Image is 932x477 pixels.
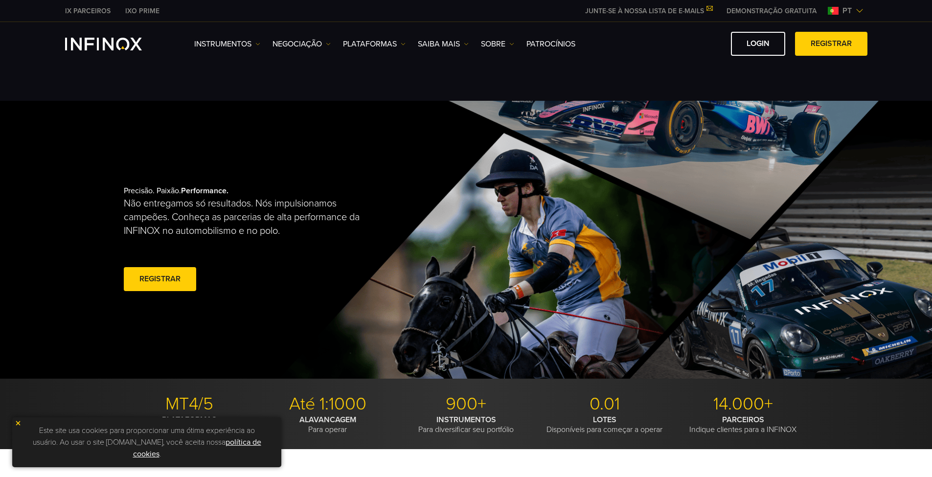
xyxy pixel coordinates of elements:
p: 0.01 [539,393,670,415]
p: Para diversificar seu portfólio [401,415,532,434]
a: Instrumentos [194,38,260,50]
a: INFINOX [58,6,118,16]
p: Este site usa cookies para proporcionar uma ótima experiência ao usuário. Ao usar o site [DOMAIN_... [17,422,276,462]
a: Registrar [124,267,196,291]
p: Até 1:1000 [262,393,393,415]
p: 14.000+ [678,393,809,415]
span: pt [839,5,856,17]
strong: ALAVANCAGEM [299,415,356,425]
p: Indique clientes para a INFINOX [678,415,809,434]
a: Login [731,32,785,56]
a: INFINOX [118,6,167,16]
a: Patrocínios [526,38,575,50]
strong: PLATAFORMAS [162,415,217,425]
a: INFINOX Logo [65,38,165,50]
p: Para operar [262,415,393,434]
a: SOBRE [481,38,514,50]
a: PLATAFORMAS [343,38,406,50]
p: MT4/5 [124,393,255,415]
img: yellow close icon [15,420,22,427]
div: Precisão. Paixão. [124,170,432,309]
p: Disponíveis para começar a operar [539,415,670,434]
a: Saiba mais [418,38,469,50]
a: JUNTE-SE À NOSSA LISTA DE E-MAILS [578,7,719,15]
a: INFINOX MENU [719,6,824,16]
strong: INSTRUMENTOS [436,415,496,425]
p: Com ferramentas de trading modernas [124,415,255,434]
p: Não entregamos só resultados. Nós impulsionamos campeões. Conheça as parcerias de alta performanc... [124,197,370,238]
strong: PARCEIROS [722,415,764,425]
p: 900+ [401,393,532,415]
a: NEGOCIAÇÃO [273,38,331,50]
strong: Performance. [181,186,228,196]
strong: LOTES [593,415,616,425]
a: Registrar [795,32,867,56]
